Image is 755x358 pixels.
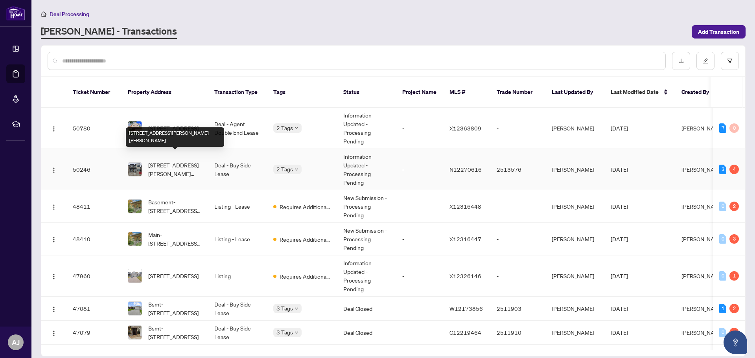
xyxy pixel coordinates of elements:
td: Deal - Buy Side Lease [208,297,267,321]
th: Trade Number [490,77,545,108]
td: Information Updated - Processing Pending [337,108,396,149]
td: Listing [208,255,267,297]
img: logo [6,6,25,20]
td: 50780 [66,108,122,149]
button: download [672,52,690,70]
td: - [396,190,443,223]
button: filter [721,52,739,70]
img: Logo [51,330,57,336]
span: Bsmt-[STREET_ADDRESS] [148,300,202,317]
td: [PERSON_NAME] [545,255,604,297]
div: 0 [719,234,726,244]
span: 3 Tags [276,304,293,313]
th: Last Modified Date [604,77,675,108]
button: Open asap [724,330,747,354]
td: - [396,223,443,255]
span: filter [727,58,733,64]
td: New Submission - Processing Pending [337,223,396,255]
span: [DATE] [611,125,628,132]
td: Deal Closed [337,297,396,321]
span: home [41,11,46,17]
td: 48410 [66,223,122,255]
th: Status [337,77,396,108]
div: 1 [729,271,739,281]
span: download [678,58,684,64]
th: Tags [267,77,337,108]
span: [STREET_ADDRESS][PERSON_NAME][PERSON_NAME] [148,161,202,178]
img: Logo [51,274,57,280]
td: 2511910 [490,321,545,345]
div: 0 [719,328,726,337]
td: - [396,255,443,297]
span: down [295,307,298,310]
th: Last Updated By [545,77,604,108]
td: - [490,223,545,255]
span: [STREET_ADDRESS] [148,124,199,132]
div: 2 [729,304,739,313]
td: 2511903 [490,297,545,321]
div: 1 [729,328,739,337]
div: 3 [719,165,726,174]
span: W12173856 [449,305,483,312]
span: down [295,167,298,171]
span: Last Modified Date [611,88,659,96]
span: [PERSON_NAME] [681,305,724,312]
td: [PERSON_NAME] [545,108,604,149]
td: [PERSON_NAME] [545,149,604,190]
td: [PERSON_NAME] [545,321,604,345]
td: 48411 [66,190,122,223]
img: thumbnail-img [128,163,142,176]
button: Logo [48,233,60,245]
span: AJ [12,337,20,348]
span: [DATE] [611,329,628,336]
span: [PERSON_NAME] [681,203,724,210]
span: N12270616 [449,166,482,173]
div: 4 [729,165,739,174]
img: thumbnail-img [128,121,142,135]
span: Add Transaction [698,26,739,38]
td: 47960 [66,255,122,297]
td: 47081 [66,297,122,321]
img: Logo [51,204,57,210]
img: Logo [51,237,57,243]
img: thumbnail-img [128,232,142,246]
span: [PERSON_NAME] [681,329,724,336]
button: Logo [48,122,60,134]
button: Logo [48,326,60,339]
div: 0 [719,202,726,211]
div: [STREET_ADDRESS][PERSON_NAME][PERSON_NAME] [126,127,224,147]
span: [PERSON_NAME] [681,235,724,242]
span: 3 Tags [276,328,293,337]
th: Ticket Number [66,77,122,108]
span: Basement-[STREET_ADDRESS][DATE] [148,198,202,215]
span: [PERSON_NAME] [681,272,724,279]
td: Listing - Lease [208,223,267,255]
img: thumbnail-img [128,326,142,339]
div: 7 [719,123,726,133]
img: thumbnail-img [128,302,142,315]
button: Logo [48,200,60,213]
span: [PERSON_NAME] [681,125,724,132]
span: [DATE] [611,166,628,173]
td: [PERSON_NAME] [545,297,604,321]
td: - [396,321,443,345]
img: thumbnail-img [128,269,142,283]
td: Deal - Buy Side Lease [208,321,267,345]
span: [STREET_ADDRESS] [148,272,199,280]
a: [PERSON_NAME] - Transactions [41,25,177,39]
th: Transaction Type [208,77,267,108]
button: Logo [48,270,60,282]
td: Listing - Lease [208,190,267,223]
span: Deal Processing [50,11,89,18]
img: Logo [51,126,57,132]
td: Deal - Buy Side Lease [208,149,267,190]
span: X12326146 [449,272,481,279]
span: C12219464 [449,329,481,336]
span: [DATE] [611,305,628,312]
div: 0 [719,271,726,281]
span: [DATE] [611,235,628,242]
th: Project Name [396,77,443,108]
span: 2 Tags [276,165,293,174]
span: down [295,330,298,334]
th: MLS # [443,77,490,108]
